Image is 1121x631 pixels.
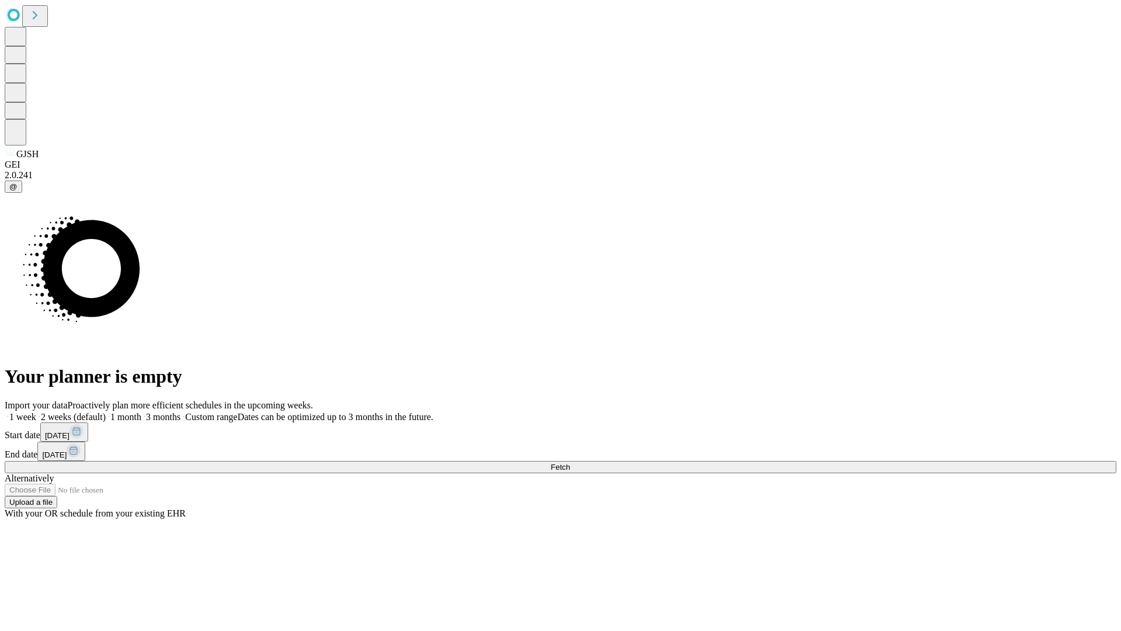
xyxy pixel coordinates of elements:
button: [DATE] [37,442,85,461]
span: @ [9,182,18,191]
span: [DATE] [42,450,67,459]
span: With your OR schedule from your existing EHR [5,508,186,518]
span: 2 weeks (default) [41,412,106,422]
span: GJSH [16,149,39,159]
button: Fetch [5,461,1116,473]
span: Import your data [5,400,68,410]
span: 3 months [146,412,180,422]
span: Fetch [551,463,570,471]
div: Start date [5,422,1116,442]
div: GEI [5,160,1116,170]
span: Dates can be optimized up to 3 months in the future. [238,412,433,422]
button: @ [5,181,22,193]
div: 2.0.241 [5,170,1116,181]
span: 1 month [110,412,141,422]
h1: Your planner is empty [5,366,1116,387]
span: 1 week [9,412,36,422]
button: [DATE] [40,422,88,442]
span: Custom range [185,412,237,422]
button: Upload a file [5,496,57,508]
div: End date [5,442,1116,461]
span: [DATE] [45,431,69,440]
span: Proactively plan more efficient schedules in the upcoming weeks. [68,400,313,410]
span: Alternatively [5,473,54,483]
